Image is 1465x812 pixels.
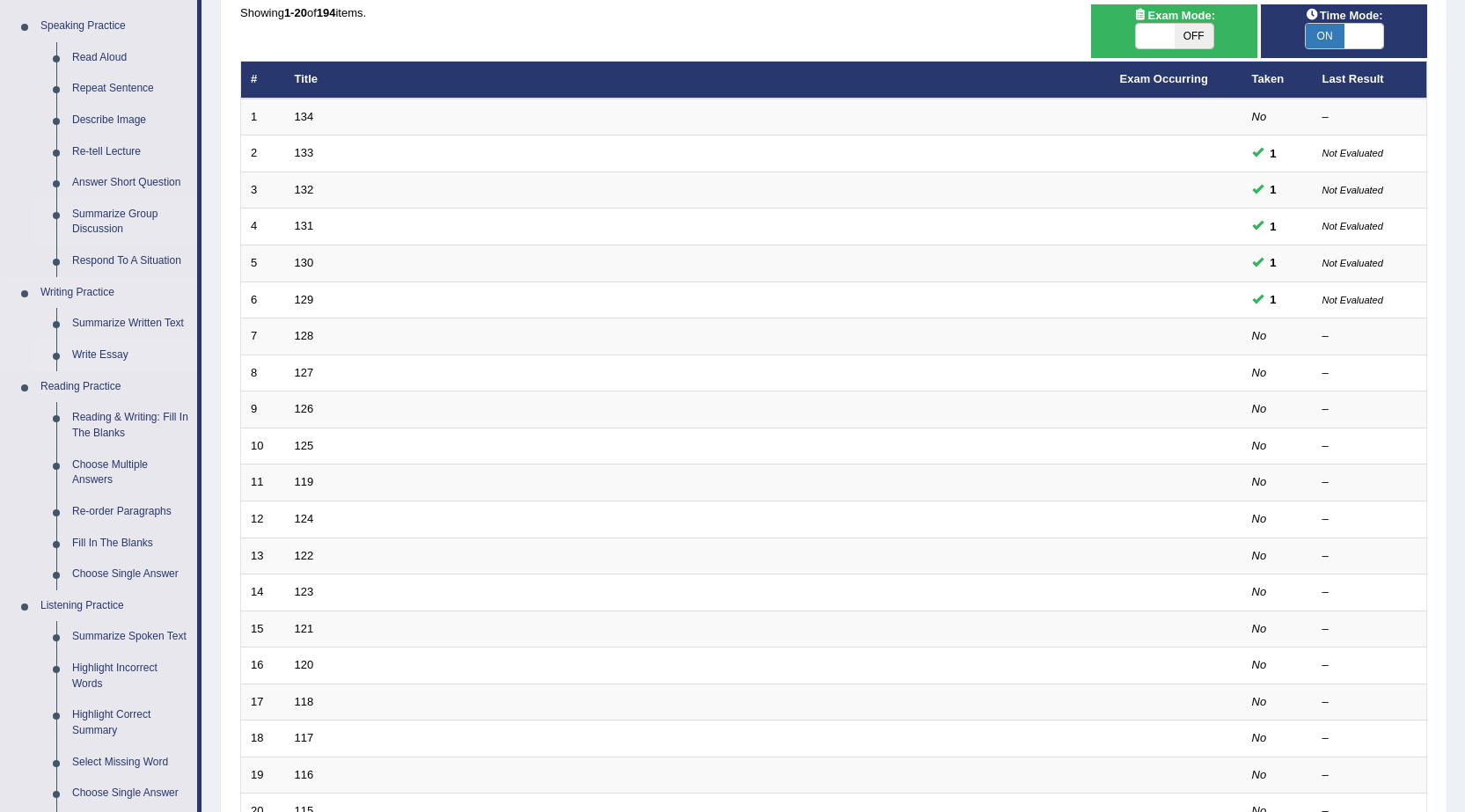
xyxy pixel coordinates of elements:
[64,167,197,199] a: Answer Short Question
[241,135,285,172] td: 2
[1322,148,1383,158] small: Not Evaluated
[295,256,314,269] a: 130
[295,110,314,123] a: 134
[317,6,336,19] b: 194
[241,318,285,355] td: 7
[1252,110,1267,123] em: No
[1306,24,1344,48] span: ON
[64,559,197,590] a: Choose Single Answer
[241,172,285,208] td: 3
[1252,695,1267,708] em: No
[1322,730,1417,747] div: –
[295,768,314,781] a: 116
[241,391,285,428] td: 9
[295,146,314,159] a: 133
[64,653,197,699] a: Highlight Incorrect Words
[241,757,285,794] td: 19
[241,684,285,721] td: 17
[1322,365,1417,382] div: –
[64,308,197,340] a: Summarize Written Text
[1242,62,1313,99] th: Taken
[1252,439,1267,452] em: No
[64,528,197,560] a: Fill In The Blanks
[64,340,197,371] a: Write Essay
[1252,402,1267,415] em: No
[1264,253,1284,272] span: You can still take this question
[241,574,285,611] td: 14
[64,778,197,809] a: Choose Single Answer
[1264,180,1284,199] span: You can still take this question
[241,501,285,538] td: 12
[241,62,285,99] th: #
[1322,401,1417,418] div: –
[1252,366,1267,379] em: No
[295,183,314,196] a: 132
[1322,584,1417,601] div: –
[295,402,314,415] a: 126
[1252,549,1267,562] em: No
[1252,768,1267,781] em: No
[1322,694,1417,711] div: –
[295,695,314,708] a: 118
[1313,62,1427,99] th: Last Result
[1252,512,1267,525] em: No
[64,42,197,74] a: Read Aloud
[64,699,197,746] a: Highlight Correct Summary
[1299,6,1390,25] span: Time Mode:
[240,4,1427,21] div: Showing of items.
[1322,621,1417,638] div: –
[295,549,314,562] a: 122
[241,208,285,245] td: 4
[1120,72,1208,85] a: Exam Occurring
[1264,290,1284,309] span: You can still take this question
[1322,548,1417,565] div: –
[64,621,197,653] a: Summarize Spoken Text
[241,465,285,501] td: 11
[285,62,1110,99] th: Title
[1252,475,1267,488] em: No
[33,277,197,309] a: Writing Practice
[64,73,197,105] a: Repeat Sentence
[1322,328,1417,345] div: –
[33,11,197,42] a: Speaking Practice
[1252,622,1267,635] em: No
[1322,109,1417,126] div: –
[1322,474,1417,491] div: –
[295,731,314,744] a: 117
[1322,185,1383,195] small: Not Evaluated
[295,512,314,525] a: 124
[295,439,314,452] a: 125
[295,293,314,306] a: 129
[1252,658,1267,671] em: No
[284,6,307,19] b: 1-20
[1322,295,1383,305] small: Not Evaluated
[64,402,197,449] a: Reading & Writing: Fill In The Blanks
[295,658,314,671] a: 120
[295,366,314,379] a: 127
[241,611,285,647] td: 15
[1322,657,1417,674] div: –
[64,245,197,277] a: Respond To A Situation
[33,590,197,622] a: Listening Practice
[241,428,285,465] td: 10
[241,99,285,135] td: 1
[1127,6,1222,25] span: Exam Mode:
[1322,438,1417,455] div: –
[295,475,314,488] a: 119
[241,721,285,757] td: 18
[295,219,314,232] a: 131
[1252,585,1267,598] em: No
[1322,221,1383,231] small: Not Evaluated
[241,538,285,574] td: 13
[241,355,285,391] td: 8
[1264,217,1284,236] span: You can still take this question
[295,329,314,342] a: 128
[1322,767,1417,784] div: –
[295,585,314,598] a: 123
[241,245,285,282] td: 5
[64,199,197,245] a: Summarize Group Discussion
[64,105,197,136] a: Describe Image
[1091,4,1257,58] div: Show exams occurring in exams
[64,450,197,496] a: Choose Multiple Answers
[64,747,197,779] a: Select Missing Word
